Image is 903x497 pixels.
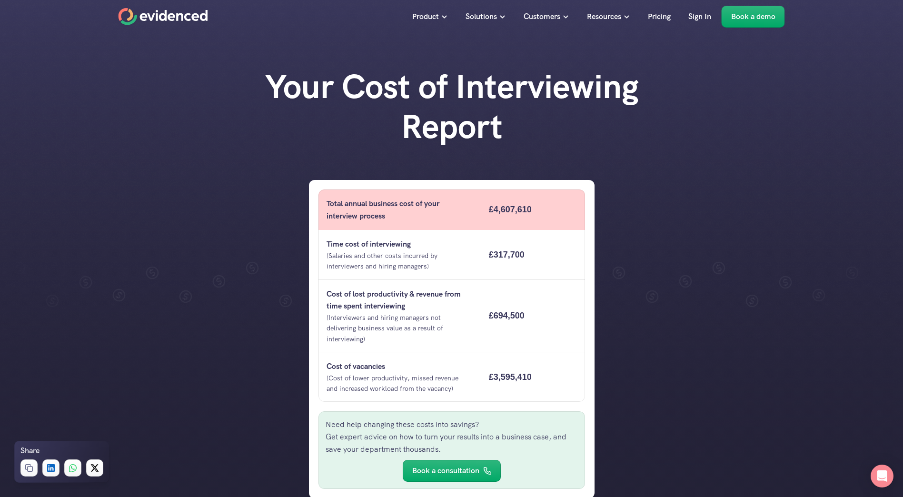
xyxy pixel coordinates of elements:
span: £3,595,410 [488,372,531,382]
a: Home [119,8,208,25]
p: Book a consultation [412,465,479,477]
p: Solutions [466,10,497,23]
span: £4,607,610 [488,205,531,214]
p: (Cost of lower productivity, missed revenue and increased workload from the vacancy) [327,373,471,394]
p: Book a demo [731,10,775,23]
p: Get expert advice on how to turn your results into a business case, and save your department thou... [326,431,578,455]
a: Book a demo [722,6,785,28]
p: Total annual business cost of your interview process [327,198,471,222]
p: (Interviewers and hiring managers not delivering business value as a result of interviewing) [327,312,471,344]
p: Sign In [688,10,711,23]
h6: Share [20,445,40,457]
p: Product [412,10,439,23]
p: (Salaries and other costs incurred by interviewers and hiring managers) [327,250,471,272]
p: Resources [587,10,621,23]
p: Cost of lost productivity & revenue from time spent interviewing [327,288,471,312]
span: £694,500 [488,311,524,320]
p: Need help changing these costs into savings? [326,418,578,431]
h1: Your Cost of Interviewing Report [261,67,642,147]
p: Customers [524,10,560,23]
p: Cost of vacancies [327,360,471,373]
span: £317,700 [488,250,524,259]
div: Open Intercom Messenger [871,465,893,487]
p: Pricing [648,10,671,23]
a: Pricing [641,6,678,28]
p: Time cost of interviewing [327,238,471,250]
a: Sign In [681,6,718,28]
